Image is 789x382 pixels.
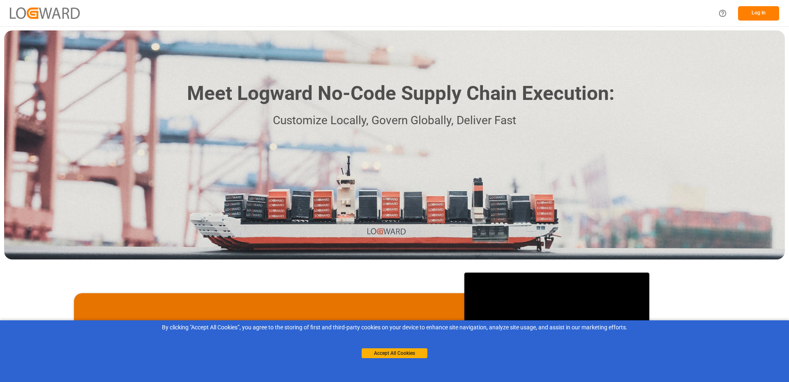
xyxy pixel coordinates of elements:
button: Accept All Cookies [362,348,427,358]
img: Logward_new_orange.png [10,7,80,19]
button: Log In [738,6,779,21]
div: By clicking "Accept All Cookies”, you agree to the storing of first and third-party cookies on yo... [6,323,783,332]
p: Customize Locally, Govern Globally, Deliver Fast [175,111,614,130]
h1: Meet Logward No-Code Supply Chain Execution: [187,79,614,108]
p: Start with a brief introductory video! If you still need some orientation email us at , or schedu... [95,319,444,344]
button: Help Center [713,4,732,23]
